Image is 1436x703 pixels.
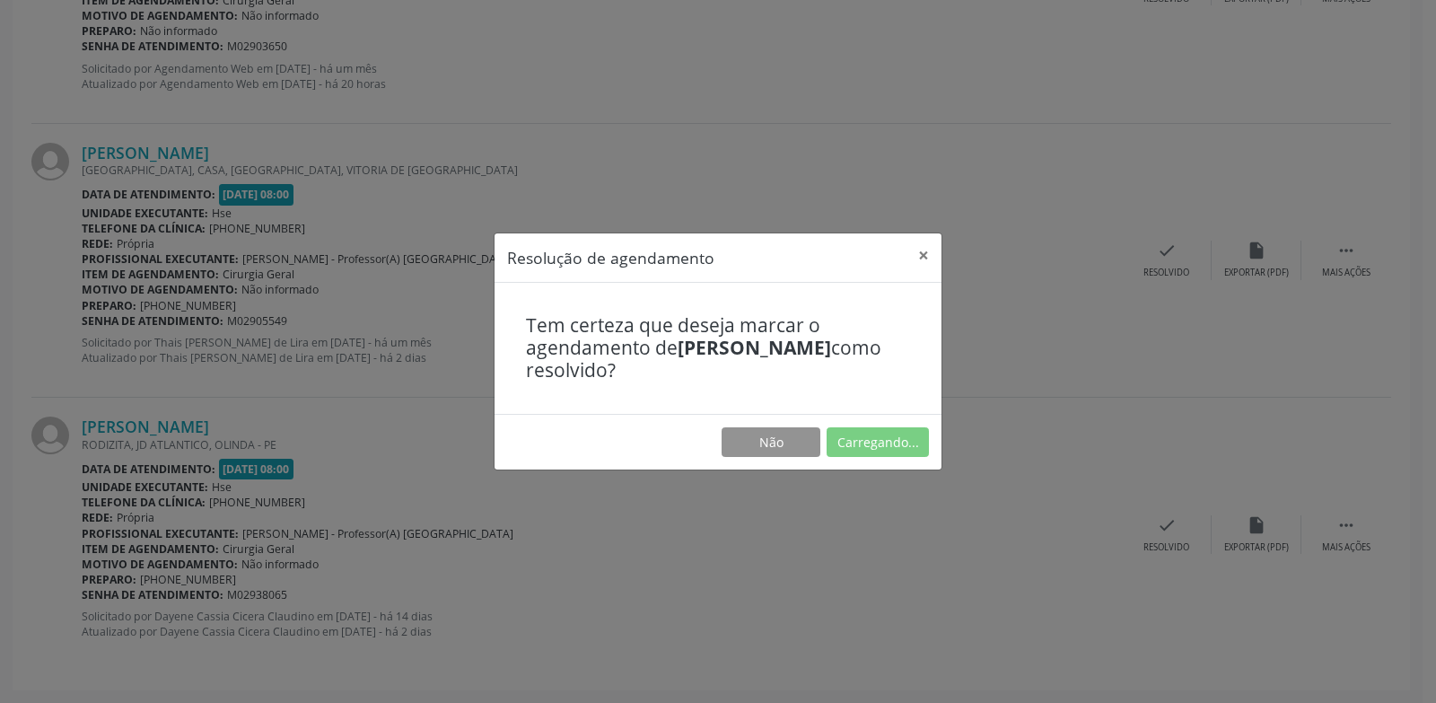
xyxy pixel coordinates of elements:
h5: Resolução de agendamento [507,246,714,269]
h4: Tem certeza que deseja marcar o agendamento de como resolvido? [526,314,910,382]
button: Close [906,233,941,277]
b: [PERSON_NAME] [678,335,831,360]
button: Não [722,427,820,458]
button: Carregando... [827,427,929,458]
